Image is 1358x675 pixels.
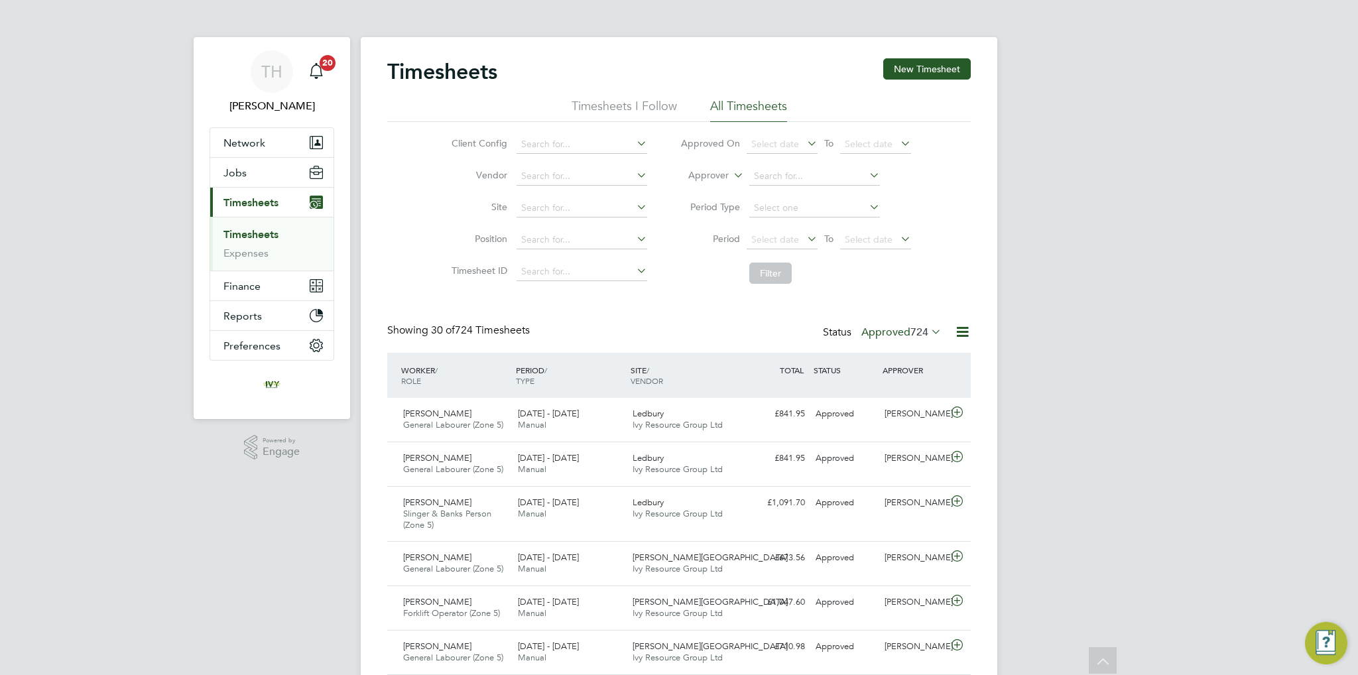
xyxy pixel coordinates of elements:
[710,98,787,122] li: All Timesheets
[518,497,579,508] span: [DATE] - [DATE]
[680,233,740,245] label: Period
[810,636,879,658] div: Approved
[810,403,879,425] div: Approved
[647,365,649,375] span: /
[820,135,837,152] span: To
[810,547,879,569] div: Approved
[403,652,503,663] span: General Labourer (Zone 5)
[518,419,546,430] span: Manual
[448,169,507,181] label: Vendor
[627,358,742,393] div: SITE
[431,324,530,337] span: 724 Timesheets
[210,128,334,157] button: Network
[910,326,928,339] span: 724
[820,230,837,247] span: To
[210,374,334,395] a: Go to home page
[845,138,893,150] span: Select date
[749,199,880,217] input: Select one
[518,596,579,607] span: [DATE] - [DATE]
[741,547,810,569] div: £673.56
[223,247,269,259] a: Expenses
[631,375,663,386] span: VENDOR
[403,497,471,508] span: [PERSON_NAME]
[263,435,300,446] span: Powered by
[879,591,948,613] div: [PERSON_NAME]
[223,228,278,241] a: Timesheets
[861,326,942,339] label: Approved
[518,408,579,419] span: [DATE] - [DATE]
[261,374,282,395] img: ivyresourcegroup-logo-retina.png
[263,446,300,458] span: Engage
[741,492,810,514] div: £1,091.70
[680,137,740,149] label: Approved On
[517,199,647,217] input: Search for...
[210,217,334,271] div: Timesheets
[810,492,879,514] div: Approved
[741,403,810,425] div: £841.95
[210,271,334,300] button: Finance
[633,419,723,430] span: Ivy Resource Group Ltd
[517,231,647,249] input: Search for...
[223,280,261,292] span: Finance
[544,365,547,375] span: /
[387,58,497,85] h2: Timesheets
[398,358,513,393] div: WORKER
[320,55,336,71] span: 20
[633,607,723,619] span: Ivy Resource Group Ltd
[448,201,507,213] label: Site
[387,324,532,337] div: Showing
[633,652,723,663] span: Ivy Resource Group Ltd
[223,196,278,209] span: Timesheets
[680,201,740,213] label: Period Type
[517,167,647,186] input: Search for...
[403,552,471,563] span: [PERSON_NAME]
[810,358,879,382] div: STATUS
[823,324,944,342] div: Status
[518,607,546,619] span: Manual
[633,497,664,508] span: Ledbury
[513,358,627,393] div: PERIOD
[741,448,810,469] div: £841.95
[261,63,282,80] span: TH
[633,408,664,419] span: Ledbury
[518,463,546,475] span: Manual
[223,310,262,322] span: Reports
[403,508,491,530] span: Slinger & Banks Person (Zone 5)
[633,508,723,519] span: Ivy Resource Group Ltd
[518,641,579,652] span: [DATE] - [DATE]
[741,636,810,658] div: £710.98
[448,265,507,276] label: Timesheet ID
[403,596,471,607] span: [PERSON_NAME]
[448,233,507,245] label: Position
[223,137,265,149] span: Network
[883,58,971,80] button: New Timesheet
[403,452,471,463] span: [PERSON_NAME]
[403,607,500,619] span: Forklift Operator (Zone 5)
[751,138,799,150] span: Select date
[516,375,534,386] span: TYPE
[633,563,723,574] span: Ivy Resource Group Ltd
[749,263,792,284] button: Filter
[780,365,804,375] span: TOTAL
[1305,622,1347,664] button: Engage Resource Center
[435,365,438,375] span: /
[749,167,880,186] input: Search for...
[448,137,507,149] label: Client Config
[572,98,677,122] li: Timesheets I Follow
[633,552,788,563] span: [PERSON_NAME][GEOGRAPHIC_DATA]
[518,452,579,463] span: [DATE] - [DATE]
[633,452,664,463] span: Ledbury
[879,448,948,469] div: [PERSON_NAME]
[210,188,334,217] button: Timesheets
[810,591,879,613] div: Approved
[879,492,948,514] div: [PERSON_NAME]
[751,233,799,245] span: Select date
[741,591,810,613] div: £1,047.60
[194,37,350,419] nav: Main navigation
[223,339,280,352] span: Preferences
[517,135,647,154] input: Search for...
[633,641,788,652] span: [PERSON_NAME][GEOGRAPHIC_DATA]
[403,463,503,475] span: General Labourer (Zone 5)
[244,435,300,460] a: Powered byEngage
[518,508,546,519] span: Manual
